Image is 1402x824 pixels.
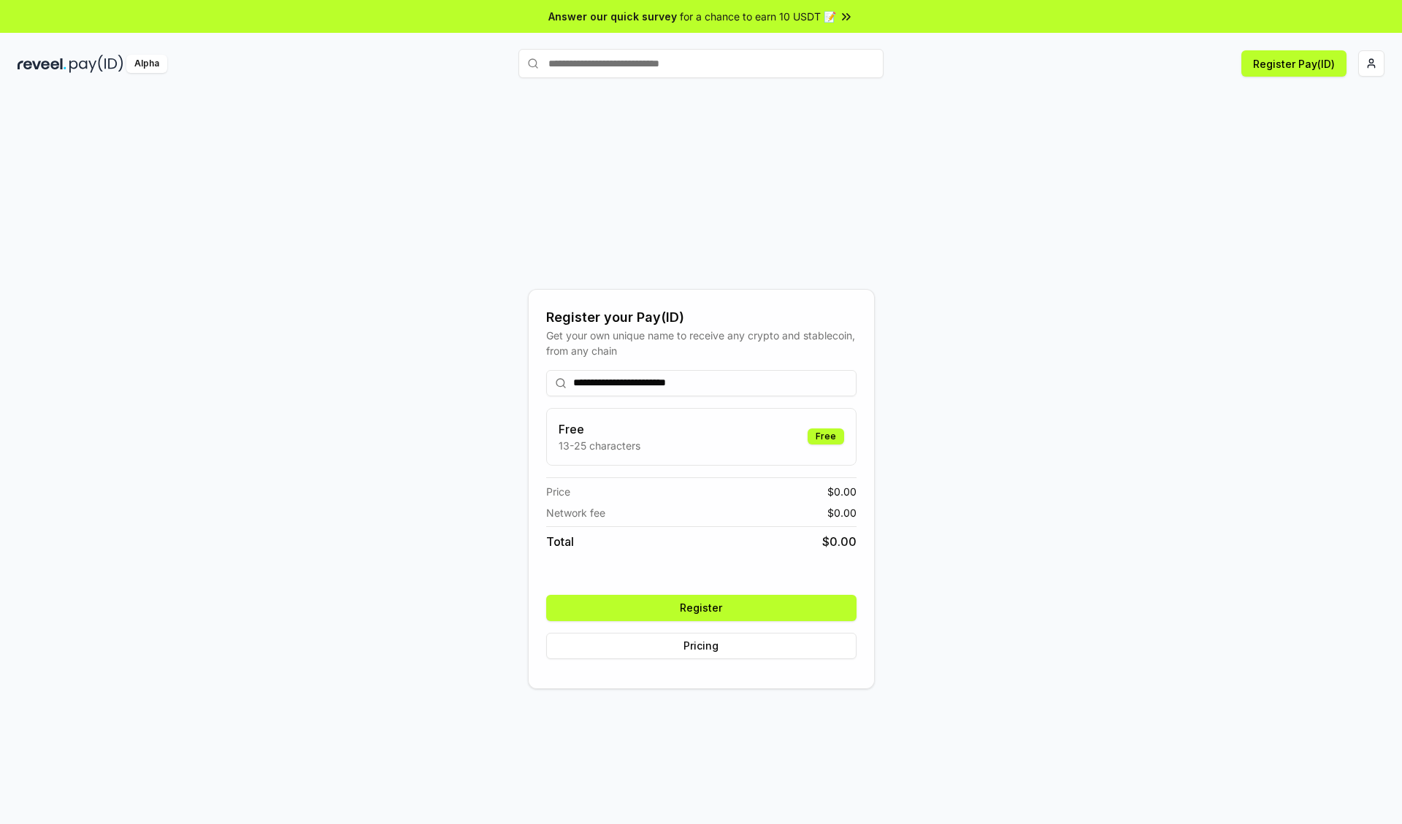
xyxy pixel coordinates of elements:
[1241,50,1347,77] button: Register Pay(ID)
[548,9,677,24] span: Answer our quick survey
[680,9,836,24] span: for a chance to earn 10 USDT 📝
[808,428,844,444] div: Free
[546,633,857,659] button: Pricing
[18,55,66,73] img: reveel_dark
[126,55,167,73] div: Alpha
[546,328,857,358] div: Get your own unique name to receive any crypto and stablecoin, from any chain
[69,55,123,73] img: pay_id
[827,505,857,520] span: $ 0.00
[546,533,574,550] span: Total
[827,484,857,499] span: $ 0.00
[546,307,857,328] div: Register your Pay(ID)
[546,484,570,499] span: Price
[546,595,857,621] button: Register
[822,533,857,550] span: $ 0.00
[559,420,640,438] h3: Free
[559,438,640,453] p: 13-25 characters
[546,505,605,520] span: Network fee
